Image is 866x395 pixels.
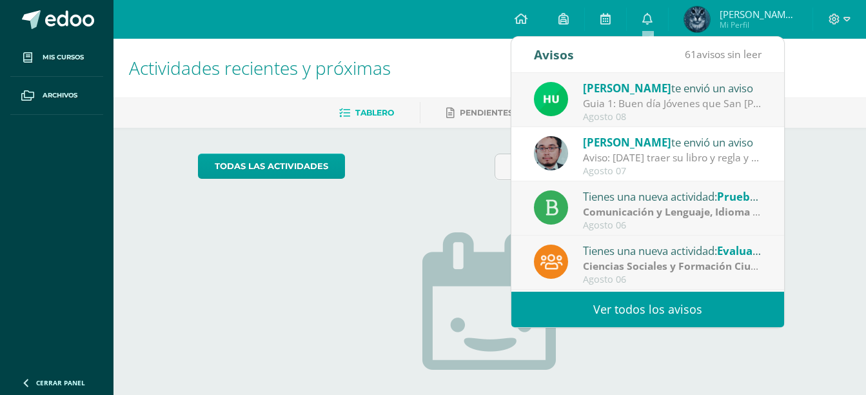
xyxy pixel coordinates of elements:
[10,77,103,115] a: Archivos
[43,52,84,63] span: Mis cursos
[511,292,784,327] a: Ver todos los avisos
[583,188,762,205] div: Tienes una nueva actividad:
[717,189,802,204] span: Prueba de logro
[583,81,671,96] span: [PERSON_NAME]
[583,205,762,219] div: | Prueba de Logro
[446,103,570,123] a: Pendientes de entrega
[583,166,762,177] div: Agosto 07
[583,112,762,123] div: Agosto 08
[339,103,394,123] a: Tablero
[534,136,568,170] img: 5fac68162d5e1b6fbd390a6ac50e103d.png
[583,96,762,111] div: Guia 1: Buen día Jóvenes que San Juan Bosco Y María Auxiliadora les Bendigan. Por medio del prese...
[534,37,574,72] div: Avisos
[583,205,792,219] strong: Comunicación y Lenguaje, Idioma Español
[355,108,394,117] span: Tablero
[198,154,345,179] a: todas las Actividades
[717,243,859,258] span: Evaluación final de unidad
[583,134,762,150] div: te envió un aviso
[583,259,762,274] div: | Prueba de Logro
[583,150,762,165] div: Aviso: Mañana traer su libro y regla y rapidografo
[583,274,762,285] div: Agosto 06
[36,378,85,387] span: Cerrar panel
[685,47,696,61] span: 61
[43,90,77,101] span: Archivos
[460,108,570,117] span: Pendientes de entrega
[583,242,762,259] div: Tienes una nueva actividad:
[684,6,710,32] img: e2626cb33648443d81c4c40e81016b86.png
[495,154,781,179] input: Busca una actividad próxima aquí...
[685,47,762,61] span: avisos sin leer
[583,220,762,231] div: Agosto 06
[129,56,391,80] span: Actividades recientes y próximas
[720,8,797,21] span: [PERSON_NAME] De [PERSON_NAME]
[583,79,762,96] div: te envió un aviso
[720,19,797,30] span: Mi Perfil
[534,82,568,116] img: fd23069c3bd5c8dde97a66a86ce78287.png
[583,135,671,150] span: [PERSON_NAME]
[10,39,103,77] a: Mis cursos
